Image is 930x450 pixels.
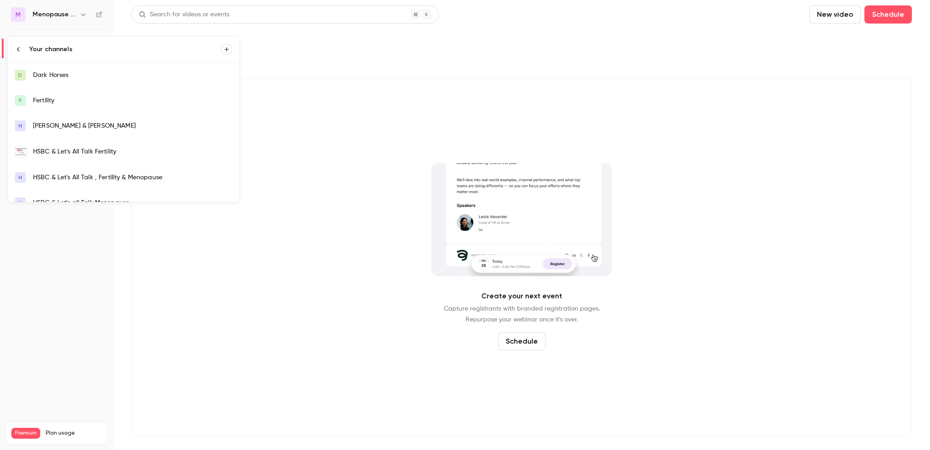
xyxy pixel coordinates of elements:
img: HSBC & Let's All Talk Fertility [15,146,26,157]
span: H [19,173,22,182]
div: Dark Horses [33,71,232,80]
span: D [18,71,22,79]
span: F [19,96,22,105]
div: [PERSON_NAME] & [PERSON_NAME] [33,121,232,130]
div: Your channels [29,45,221,54]
div: Fertility [33,96,232,105]
span: H [19,122,22,130]
div: HSBC & Let's All Talk , Fertility & Menopause [33,173,232,182]
div: HSBC & Let's All Talk Fertility [33,147,232,156]
div: HSBC & Let's all Talk Menopause [33,198,232,207]
span: H [19,199,22,207]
